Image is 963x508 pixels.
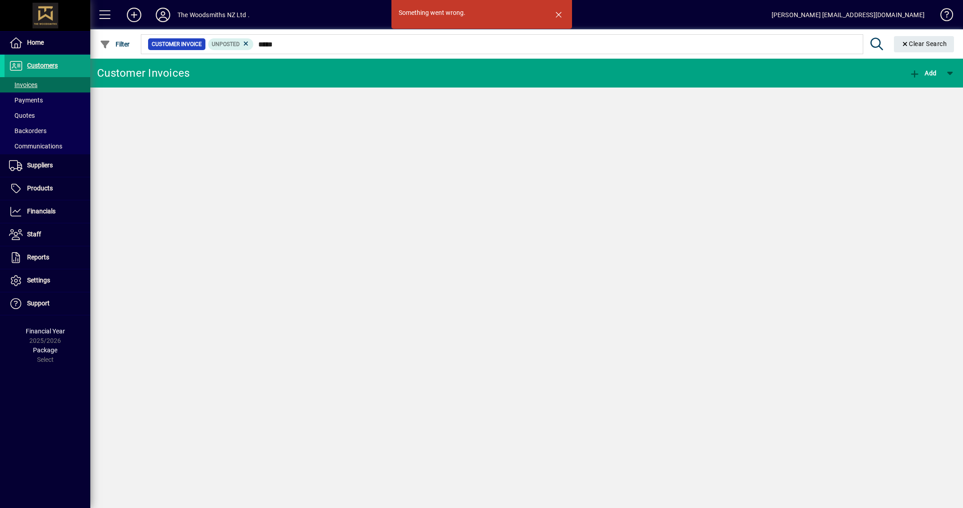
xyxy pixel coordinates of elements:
span: Communications [9,143,62,150]
a: Invoices [5,77,90,92]
a: Suppliers [5,154,90,177]
button: Add [120,7,149,23]
a: Backorders [5,123,90,139]
div: The Woodsmiths NZ Ltd . [177,8,250,22]
span: Invoices [9,81,37,88]
button: Clear [894,36,954,52]
a: Settings [5,269,90,292]
span: Payments [9,97,43,104]
span: Unposted [212,41,240,47]
span: Quotes [9,112,35,119]
button: Filter [98,36,132,52]
div: [PERSON_NAME] [EMAIL_ADDRESS][DOMAIN_NAME] [772,8,925,22]
a: Reports [5,246,90,269]
button: Add [907,65,939,81]
div: Customer Invoices [97,66,190,80]
span: Financials [27,208,56,215]
span: Add [909,69,936,77]
span: Products [27,185,53,192]
a: Home [5,32,90,54]
a: Communications [5,139,90,154]
span: Reports [27,254,49,261]
button: Profile [149,7,177,23]
a: Quotes [5,108,90,123]
span: Customers [27,62,58,69]
a: Payments [5,92,90,108]
mat-chip: Customer Invoice Status: Unposted [208,38,254,50]
span: Backorders [9,127,47,134]
span: Suppliers [27,162,53,169]
span: Filter [100,41,130,48]
span: Package [33,346,57,354]
a: Products [5,177,90,200]
a: Knowledge Base [934,2,952,31]
span: Financial Year [26,328,65,335]
span: Staff [27,231,41,238]
a: Financials [5,200,90,223]
span: Clear Search [901,40,947,47]
span: Home [27,39,44,46]
span: Support [27,300,50,307]
a: Staff [5,223,90,246]
span: Settings [27,277,50,284]
span: Customer Invoice [152,40,202,49]
a: Support [5,292,90,315]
